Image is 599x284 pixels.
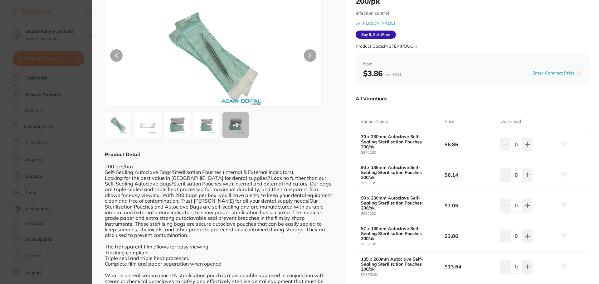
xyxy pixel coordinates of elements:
[531,70,577,76] button: Enter Contract Price
[105,151,140,157] b: Product Detail
[445,171,495,178] b: $6.14
[361,134,436,149] b: 70 x 230mm Autoclave Self-Sealing Sterilisation Pouches 200/pk
[445,141,495,148] b: $6.86
[356,11,589,16] small: infection control
[500,118,521,125] p: Quick Add
[136,114,159,136] img: MzBfMi5qcGc
[166,114,188,136] img: MjYwLmpwZw
[361,195,436,210] b: 90 x 230mm Autoclave Self-Sealing Sterilisation Pouches 200/pk
[361,165,436,180] b: 90 x 135mm Autoclave Self-Sealing Sterilisation Pouches 200/pk
[445,118,455,125] p: Price
[356,95,387,102] p: All Variations
[363,69,402,78] b: $3.86
[361,212,445,216] small: SS90230
[445,233,495,239] b: $3.86
[363,61,582,67] span: from
[361,118,388,125] p: Variant Name
[385,72,402,77] span: excl. GST
[356,31,396,39] span: Buy 6, Get 1 Free
[361,151,445,155] small: SS70230
[195,114,217,136] img: MzgwLmpwZw
[107,114,129,136] img: UklQT1VDSC5qcGc
[149,8,278,106] img: UklQT1VDSC5qcGc
[356,44,417,49] small: Product Code: P-STERIPOUCH
[361,21,395,26] a: [PERSON_NAME]
[222,112,249,138] button: +9
[361,273,445,277] small: SS135260
[361,226,436,241] b: 57 x 130mm Autoclave Self-Sealing Sterilisation Pouches 200/pk
[445,202,495,209] b: $7.05
[361,257,436,272] b: 135 x 260mm Autoclave Self-Sealing Sterilisation Pouches 200/pk
[361,242,445,246] small: SS57130
[222,112,249,138] div: + 9
[445,263,495,270] b: $13.64
[361,181,445,185] small: SS90135
[577,71,582,76] label: i
[356,21,589,26] small: by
